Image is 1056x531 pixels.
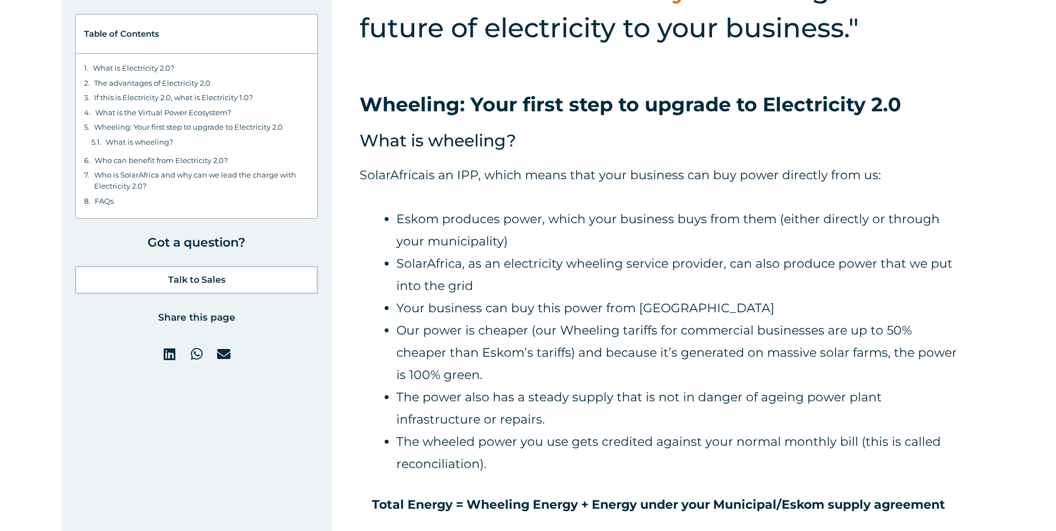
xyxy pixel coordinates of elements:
[75,266,318,294] a: Talk to Sales
[94,77,210,88] a: The advantages of Electricity 2.0
[94,92,253,103] a: If this is Electricity 2.0, what is Electricity 1.0?
[84,23,309,45] div: Table of Contents
[425,168,881,183] span: is an IPP, which means that your business can buy power directly from us:
[95,107,231,118] a: What is the Virtual Power Ecosystem?
[75,305,318,330] h6: Share this page
[360,168,425,183] span: SolarAfrica
[396,390,882,427] span: The power also has a steady supply that is not in danger of ageing power plant infrastructure or ...
[396,301,774,316] span: Your business can buy this power from [GEOGRAPHIC_DATA]
[94,169,309,191] a: Who is SolarAfrica and why can we lead the charge with Electricity 2.0?
[396,256,952,293] span: SolarAfrica, as an electricity wheeling service provider, can also produce power that we put into...
[93,62,174,73] a: What is Electricity 2.0?
[212,341,237,366] div: Share on email
[396,212,940,249] span: Eskom produces power, which your business buys from them (either directly or through your municip...
[360,128,516,153] h4: What is wheeling?
[75,230,318,255] h6: Got a question?
[95,155,228,166] a: Who can benefit from Electricity 2.0?
[168,276,225,284] span: Talk to Sales
[396,323,957,382] span: Our power is cheaper (our Wheeling tariffs for commercial businesses are up to 50% cheaper than E...
[184,341,209,366] div: Share on whatsapp
[94,121,283,132] a: Wheeling: Your first step to upgrade to Electricity 2.0
[396,434,941,471] span: The wheeled power you use gets credited against your normal monthly bill (this is called reconcil...
[106,136,173,147] a: What is wheeling?
[372,497,945,512] strong: Total Energy = Wheeling Energy + Energy under your Municipal/Eskom supply agreement
[157,341,182,366] div: Share on linkedin
[360,92,901,117] h3: Wheeling: Your first step to upgrade to Electricity 2.0
[95,195,114,206] a: FAQs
